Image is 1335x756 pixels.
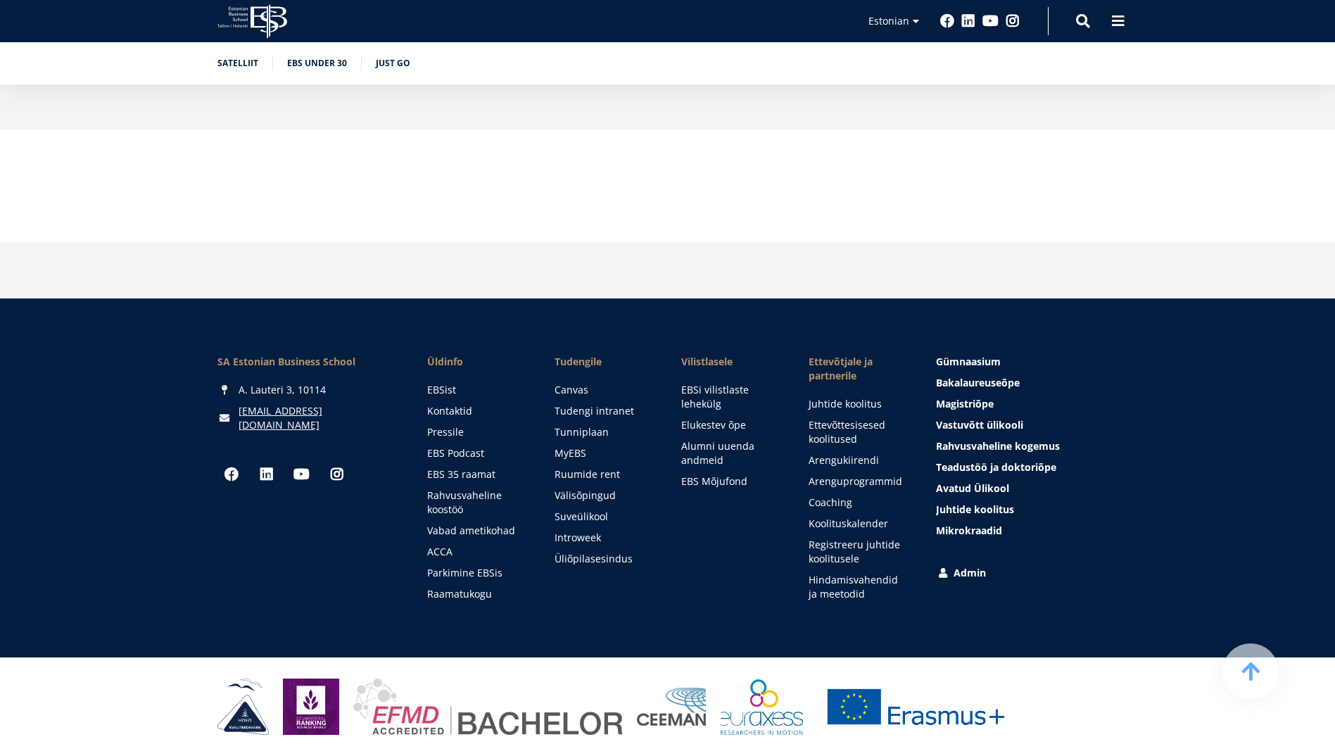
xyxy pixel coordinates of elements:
[936,566,1118,580] a: Admin
[936,439,1118,453] a: Rahvusvaheline kogemus
[936,397,994,410] span: Magistriõpe
[940,14,954,28] a: Facebook
[217,679,269,735] img: HAKA
[936,503,1118,517] a: Juhtide koolitus
[681,418,780,432] a: Elukestev õpe
[323,460,351,489] a: Instagram
[427,545,526,559] a: ACCA
[427,425,526,439] a: Pressile
[721,679,804,735] img: EURAXESS
[936,460,1056,474] span: Teadustöö ja doktoriõpe
[936,481,1118,496] a: Avatud Ülikool
[681,383,780,411] a: EBSi vilistlaste lehekülg
[427,587,526,601] a: Raamatukogu
[427,404,526,418] a: Kontaktid
[809,453,908,467] a: Arengukiirendi
[809,355,908,383] span: Ettevõtjale ja partnerile
[936,439,1060,453] span: Rahvusvaheline kogemus
[555,383,654,397] a: Canvas
[555,425,654,439] a: Tunniplaan
[1006,14,1020,28] a: Instagram
[555,489,654,503] a: Välisõpingud
[427,446,526,460] a: EBS Podcast
[427,467,526,481] a: EBS 35 raamat
[936,418,1118,432] a: Vastuvõtt ülikooli
[809,538,908,566] a: Registreeru juhtide koolitusele
[809,517,908,531] a: Koolituskalender
[936,376,1118,390] a: Bakalaureuseõpe
[817,679,1014,735] img: Erasmus+
[217,383,399,397] div: A. Lauteri 3, 10114
[936,418,1023,431] span: Vastuvõtt ülikooli
[555,355,654,369] a: Tudengile
[936,524,1118,538] a: Mikrokraadid
[681,439,780,467] a: Alumni uuenda andmeid
[809,397,908,411] a: Juhtide koolitus
[982,14,999,28] a: Youtube
[936,503,1014,516] span: Juhtide koolitus
[427,566,526,580] a: Parkimine EBSis
[253,460,281,489] a: Linkedin
[217,460,246,489] a: Facebook
[217,355,399,369] div: SA Estonian Business School
[353,679,623,735] img: EFMD
[427,355,526,369] span: Üldinfo
[809,496,908,510] a: Coaching
[817,679,1014,735] a: Erasmus +
[555,510,654,524] a: Suveülikool
[936,481,1009,495] span: Avatud Ülikool
[555,531,654,545] a: Introweek
[376,56,410,70] a: Just Go
[427,383,526,397] a: EBSist
[555,446,654,460] a: MyEBS
[217,56,258,70] a: Satelliit
[936,524,1002,537] span: Mikrokraadid
[555,467,654,481] a: Ruumide rent
[427,524,526,538] a: Vabad ametikohad
[555,404,654,418] a: Tudengi intranet
[555,552,654,566] a: Üliõpilasesindus
[936,355,1118,369] a: Gümnaasium
[809,418,908,446] a: Ettevõttesisesed koolitused
[239,404,399,432] a: [EMAIL_ADDRESS][DOMAIN_NAME]
[283,679,339,735] img: Eduniversal
[427,489,526,517] a: Rahvusvaheline koostöö
[288,460,316,489] a: Youtube
[681,474,780,489] a: EBS Mõjufond
[936,376,1020,389] span: Bakalaureuseõpe
[681,355,780,369] span: Vilistlasele
[936,355,1001,368] span: Gümnaasium
[936,397,1118,411] a: Magistriõpe
[287,56,347,70] a: EBS under 30
[936,460,1118,474] a: Teadustöö ja doktoriõpe
[809,474,908,489] a: Arenguprogrammid
[637,688,707,726] img: Ceeman
[961,14,975,28] a: Linkedin
[809,573,908,601] a: Hindamisvahendid ja meetodid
